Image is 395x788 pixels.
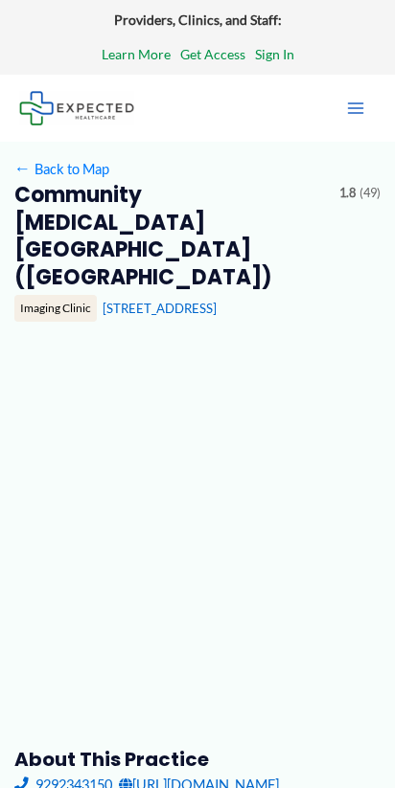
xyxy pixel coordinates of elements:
[14,747,382,772] h3: About this practice
[336,88,376,128] button: Main menu toggle
[14,182,326,291] h2: Community [MEDICAL_DATA] [GEOGRAPHIC_DATA] ([GEOGRAPHIC_DATA])
[103,301,217,316] a: [STREET_ADDRESS]
[114,11,282,28] strong: Providers, Clinics, and Staff:
[14,160,32,177] span: ←
[102,42,171,67] a: Learn More
[360,182,381,205] span: (49)
[255,42,294,67] a: Sign In
[19,91,134,124] img: Expected Healthcare Logo - side, dark font, small
[14,156,109,182] a: ←Back to Map
[14,295,97,322] div: Imaging Clinic
[180,42,245,67] a: Get Access
[339,182,356,205] span: 1.8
